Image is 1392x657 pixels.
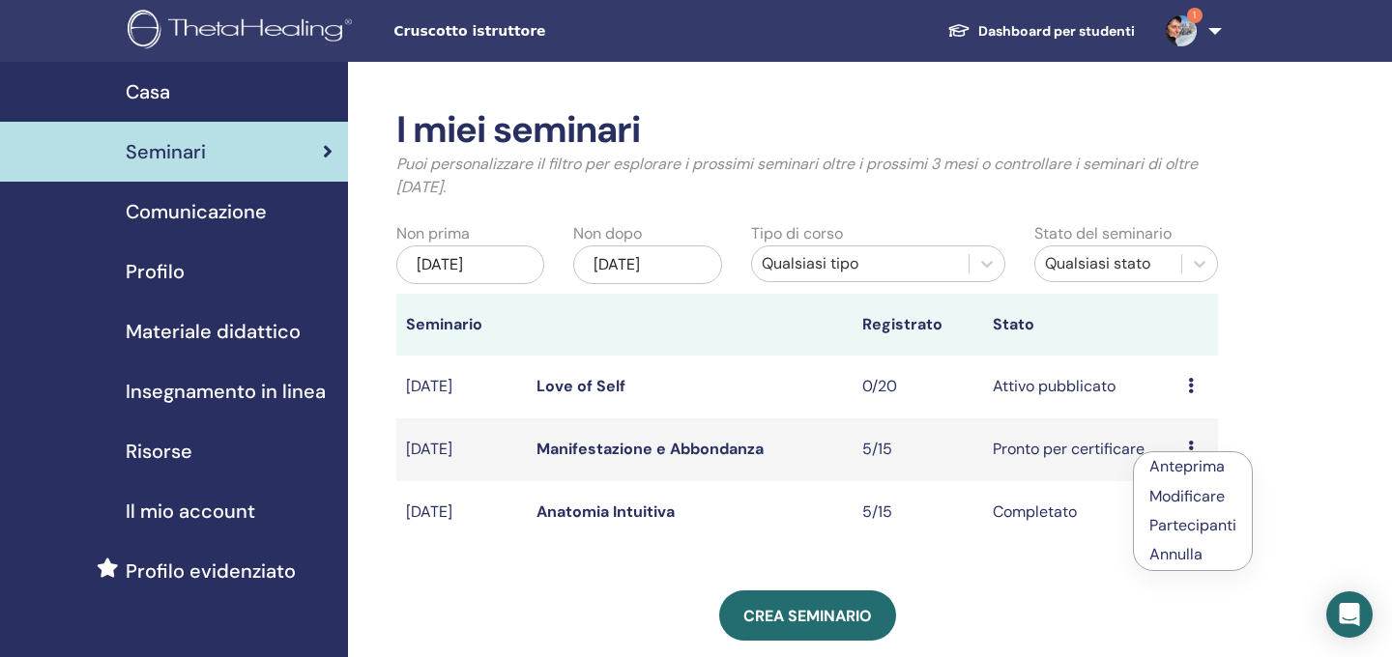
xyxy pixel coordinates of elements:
[126,257,185,286] span: Profilo
[1149,486,1225,506] a: Modificare
[126,437,192,466] span: Risorse
[396,222,470,245] label: Non prima
[1149,456,1225,476] a: Anteprima
[719,590,896,641] a: Crea seminario
[396,481,527,544] td: [DATE]
[1045,252,1172,275] div: Qualsiasi stato
[573,222,642,245] label: Non dopo
[126,497,255,526] span: Il mio account
[751,222,843,245] label: Tipo di corso
[126,317,301,346] span: Materiale didattico
[126,197,267,226] span: Comunicazione
[853,418,983,481] td: 5/15
[126,137,206,166] span: Seminari
[853,356,983,418] td: 0/20
[126,557,296,586] span: Profilo evidenziato
[947,22,971,39] img: graduation-cap-white.svg
[1149,515,1236,535] a: Partecipanti
[983,481,1178,544] td: Completato
[1149,543,1236,566] p: Annulla
[743,606,872,626] span: Crea seminario
[762,252,959,275] div: Qualsiasi tipo
[126,77,170,106] span: Casa
[393,21,683,42] span: Cruscotto istruttore
[983,294,1178,356] th: Stato
[126,377,326,406] span: Insegnamento in linea
[853,481,983,544] td: 5/15
[396,245,544,284] div: [DATE]
[983,418,1178,481] td: Pronto per certificare
[536,439,764,459] a: Manifestazione e Abbondanza
[1326,591,1373,638] div: Open Intercom Messenger
[396,356,527,418] td: [DATE]
[983,356,1178,418] td: Attivo pubblicato
[396,153,1218,199] p: Puoi personalizzare il filtro per esplorare i prossimi seminari oltre i prossimi 3 mesi o control...
[932,14,1150,49] a: Dashboard per studenti
[396,418,527,481] td: [DATE]
[1187,8,1203,23] span: 1
[573,245,721,284] div: [DATE]
[536,501,675,522] a: Anatomia Intuitiva
[1166,15,1197,46] img: default.jpg
[1034,222,1172,245] label: Stato del seminario
[396,294,527,356] th: Seminario
[536,376,625,396] a: Love of Self
[396,108,1218,153] h2: I miei seminari
[853,294,983,356] th: Registrato
[128,10,359,53] img: logo.png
